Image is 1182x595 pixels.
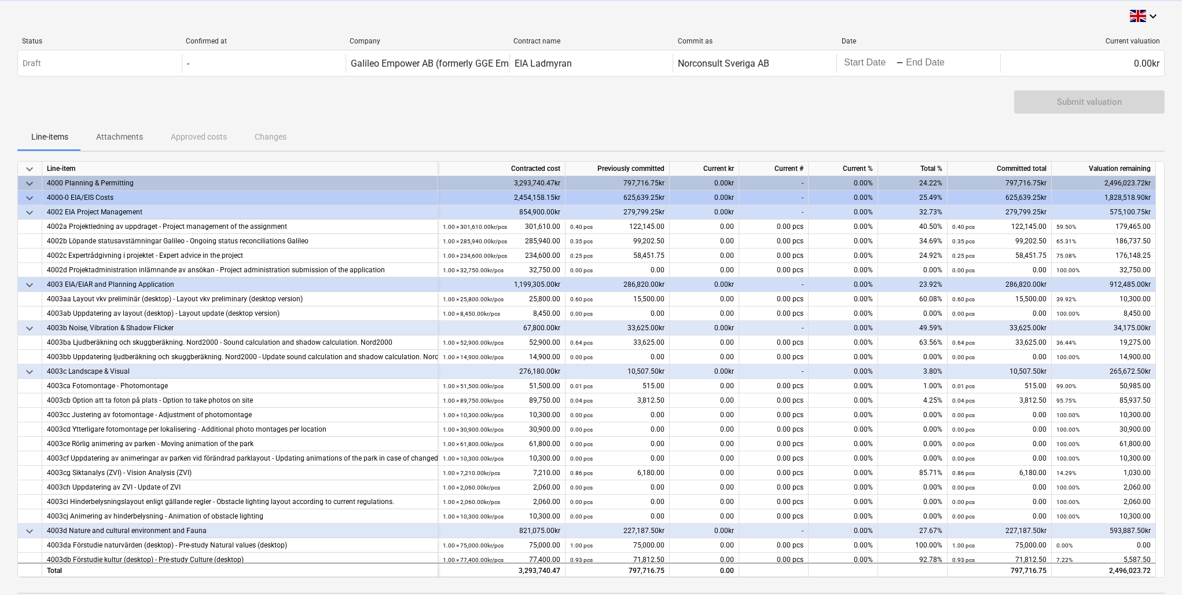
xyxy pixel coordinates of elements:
div: Galileo Empower AB (formerly GGE Empower Sweden AB) [351,58,586,69]
div: 3,293,740.47kr [438,176,566,191]
div: 32.73% [878,205,948,220]
small: 1.00 × 61,800.00kr / pcs [443,441,504,447]
div: 0.00 pcs [739,350,809,364]
div: 0.00% [809,524,878,538]
small: 0.40 pcs [952,224,975,230]
div: 14,900.00 [443,350,560,364]
div: 99,202.50 [952,234,1047,249]
div: Line-item [42,162,438,176]
small: 100.00% [1056,267,1080,273]
div: 58,451.75 [952,249,1047,263]
div: Total % [878,162,948,176]
input: Start Date [842,55,896,71]
small: 0.00 pcs [570,412,593,418]
div: 0.00 [670,408,739,422]
div: 60.08% [878,292,948,306]
div: Contract name [513,37,668,45]
small: 59.50% [1056,224,1076,230]
div: 0.00% [809,205,878,220]
div: 0.00 [952,437,1047,451]
div: - [187,58,189,69]
div: 0.00 [670,292,739,306]
div: 85,937.50 [1056,393,1151,408]
span: keyboard_arrow_down [23,524,36,538]
div: 10,300.00 [1056,408,1151,422]
div: 0.00kr [670,191,739,205]
small: 0.60 pcs [952,296,975,302]
div: Total [42,563,438,577]
small: 0.00 pcs [952,267,975,273]
div: 0.00kr [670,364,739,379]
div: 10,300.00 [443,451,560,466]
div: 1.00% [878,379,948,393]
div: 186,737.50 [1056,234,1151,249]
div: 1,828,518.90kr [1052,191,1156,205]
p: Attachments [96,131,143,143]
div: 279,799.25kr [948,205,1052,220]
div: 4003ba Ljudberäkning och skuggberäkning. Nord2000 - Sound calculation and shadow calculation. Nor... [47,335,433,350]
div: 4003bb Uppdatering ljudberäkning och skuggberäkning. Nord2000 - Update sound calculation and shad... [47,350,433,364]
div: 2,454,158.15kr [438,191,566,205]
small: 100.00% [1056,412,1080,418]
div: Norconsult Sveriga AB [678,58,769,69]
input: End Date [904,55,958,71]
div: 99,202.50 [570,234,665,249]
div: 234,600.00 [443,249,560,263]
small: 75.08% [1056,253,1076,259]
div: 61,800.00 [1056,437,1151,451]
div: 0.00% [809,191,878,205]
div: 0.00% [809,306,878,321]
small: 100.00% [1056,441,1080,447]
div: 0.00% [809,263,878,278]
div: 285,940.00 [443,234,560,249]
div: 0.00% [809,553,878,567]
p: Line-items [31,131,68,143]
div: - [896,60,904,67]
div: 61,800.00 [443,437,560,451]
div: 0.00% [878,263,948,278]
small: 1.00 × 14,900.00kr / pcs [443,354,504,360]
div: 4003cf Uppdatering av animeringar av parken vid förändrad parklayout - Updating animations of the... [47,451,433,466]
div: 92.78% [878,553,948,567]
div: 0.00 [952,350,1047,364]
div: 0.00 [670,509,739,524]
small: 0.00 pcs [952,354,975,360]
span: keyboard_arrow_down [23,162,36,176]
div: Current # [739,162,809,176]
div: 0.00% [809,249,878,263]
div: 0.00 pcs [739,306,809,321]
small: 100.00% [1056,426,1080,433]
div: 276,180.00kr [438,364,566,379]
div: 0.00% [809,408,878,422]
div: 0.00% [809,292,878,306]
div: 33,625.00kr [566,321,670,335]
small: 1.00 × 301,610.00kr / pcs [443,224,507,230]
div: 32,750.00 [1056,263,1151,278]
div: 0.00kr [670,176,739,191]
div: 0.00% [809,480,878,495]
div: 58,451.75 [570,249,665,263]
div: 0.00% [809,321,878,335]
div: - [739,524,809,538]
div: Committed total [948,162,1052,176]
div: 40.50% [878,220,948,234]
div: 15,500.00 [952,292,1047,306]
div: Date [842,37,996,45]
div: - [739,278,809,292]
small: 0.35 pcs [570,238,593,244]
div: 0.00 [570,263,665,278]
div: 0.00 [670,466,739,480]
small: 0.25 pcs [570,253,593,259]
div: 797,716.75 [948,563,1052,577]
div: 4003cc Justering av fotomontage - Adjustment of photomontage [47,408,433,422]
div: 100.00% [878,538,948,553]
div: 0.00% [809,234,878,249]
div: 4002b Löpande statusavstämningar Galileo - Ongoing status reconciliations Galileo [47,234,433,249]
div: 0.00% [878,437,948,451]
div: 0.00% [809,466,878,480]
div: 515.00 [952,379,1047,393]
div: 14,900.00 [1056,350,1151,364]
div: 0.00 pcs [739,234,809,249]
div: 0.00% [809,393,878,408]
div: 0.00 pcs [739,509,809,524]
